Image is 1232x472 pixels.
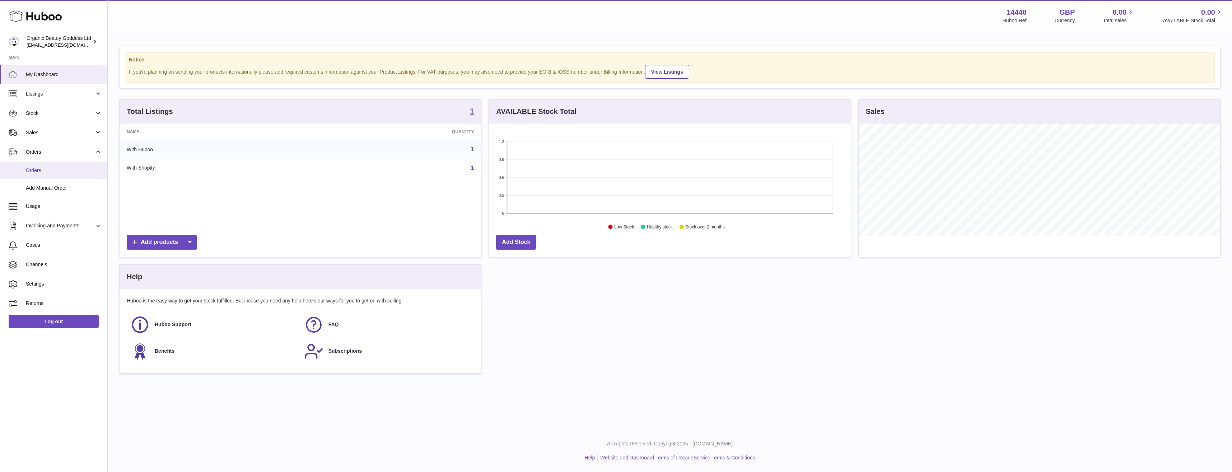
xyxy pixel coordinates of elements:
[26,185,102,191] span: Add Manual Order
[1163,8,1223,24] a: 0.00 AVAILABLE Stock Total
[499,193,504,198] text: 0.3
[614,225,634,230] text: Low Stock
[26,222,94,229] span: Invoicing and Payments
[694,455,755,461] a: Service Terms & Conditions
[127,107,173,116] h3: Total Listings
[155,321,191,328] span: Huboo Support
[27,35,91,48] div: Organic Beauty Goddess Ltd
[1055,17,1075,24] div: Currency
[26,300,102,307] span: Returns
[129,56,1211,63] strong: Notice
[26,261,102,268] span: Channels
[26,129,94,136] span: Sales
[470,107,474,115] strong: 1
[314,124,481,140] th: Quantity
[120,124,314,140] th: Name
[26,91,94,97] span: Listings
[1103,8,1135,24] a: 0.00 Total sales
[304,315,471,334] a: FAQ
[598,454,755,461] li: and
[9,36,19,47] img: info@organicbeautygoddess.com
[496,235,536,250] a: Add Stock
[647,225,673,230] text: Healthy stock
[1163,17,1223,24] span: AVAILABLE Stock Total
[328,321,339,328] span: FAQ
[113,440,1226,447] p: All Rights Reserved. Copyright 2025 - [DOMAIN_NAME]
[26,149,94,156] span: Orders
[304,342,471,361] a: Subscriptions
[155,348,174,355] span: Benefits
[26,167,102,174] span: Orders
[585,455,595,461] a: Help
[26,110,94,117] span: Stock
[127,272,142,282] h3: Help
[645,65,689,79] a: View Listings
[27,42,106,48] span: [EMAIL_ADDRESS][DOMAIN_NAME]
[120,140,314,159] td: With Huboo
[129,64,1211,79] div: If you're planning on sending your products internationally please add required customs informati...
[502,211,504,216] text: 0
[26,281,102,287] span: Settings
[499,175,504,180] text: 0.6
[1003,17,1027,24] div: Huboo Ref
[120,159,314,177] td: With Shopify
[600,455,685,461] a: Website and Dashboard Terms of Use
[127,235,197,250] a: Add products
[328,348,362,355] span: Subscriptions
[1103,17,1135,24] span: Total sales
[1113,8,1127,17] span: 0.00
[866,107,885,116] h3: Sales
[496,107,576,116] h3: AVAILABLE Stock Total
[1007,8,1027,17] strong: 14440
[470,107,474,116] a: 1
[471,146,474,152] a: 1
[26,242,102,249] span: Cases
[499,139,504,144] text: 1.2
[130,315,297,334] a: Huboo Support
[127,297,474,304] p: Huboo is the easy way to get your stock fulfilled. But incase you need any help here's our ways f...
[1059,8,1075,17] strong: GBP
[1201,8,1215,17] span: 0.00
[471,165,474,171] a: 1
[499,157,504,162] text: 0.9
[686,225,725,230] text: Stock over 2 months
[26,71,102,78] span: My Dashboard
[130,342,297,361] a: Benefits
[26,203,102,210] span: Usage
[9,315,99,328] a: Log out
